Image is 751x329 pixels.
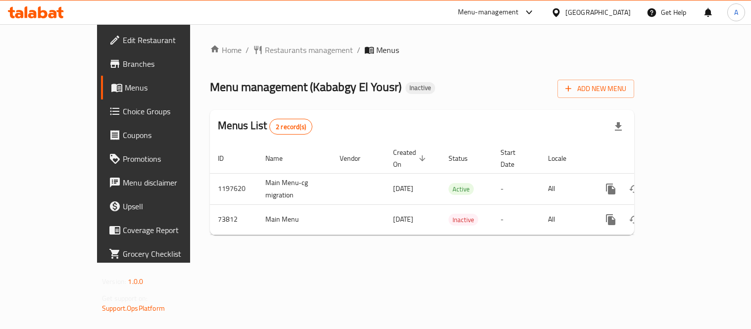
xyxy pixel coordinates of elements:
[210,44,634,56] nav: breadcrumb
[246,44,249,56] li: /
[101,76,222,99] a: Menus
[123,153,214,165] span: Promotions
[265,152,296,164] span: Name
[257,204,332,235] td: Main Menu
[253,44,353,56] a: Restaurants management
[101,171,222,194] a: Menu disclaimer
[102,302,165,315] a: Support.OpsPlatform
[548,152,579,164] span: Locale
[269,119,312,135] div: Total records count
[123,177,214,188] span: Menu disclaimer
[458,6,519,18] div: Menu-management
[101,52,222,76] a: Branches
[599,177,623,201] button: more
[210,204,257,235] td: 73812
[210,173,257,204] td: 1197620
[493,173,540,204] td: -
[376,44,399,56] span: Menus
[210,143,702,235] table: enhanced table
[101,242,222,266] a: Grocery Checklist
[540,204,591,235] td: All
[123,200,214,212] span: Upsell
[734,7,738,18] span: A
[340,152,373,164] span: Vendor
[101,123,222,147] a: Coupons
[393,213,413,226] span: [DATE]
[128,275,143,288] span: 1.0.0
[123,224,214,236] span: Coverage Report
[210,44,242,56] a: Home
[101,218,222,242] a: Coverage Report
[565,7,631,18] div: [GEOGRAPHIC_DATA]
[449,184,474,195] span: Active
[125,82,214,94] span: Menus
[123,129,214,141] span: Coupons
[449,183,474,195] div: Active
[591,143,702,174] th: Actions
[501,146,528,170] span: Start Date
[393,182,413,195] span: [DATE]
[405,82,435,94] div: Inactive
[101,194,222,218] a: Upsell
[102,292,148,305] span: Get support on:
[606,115,630,139] div: Export file
[623,177,647,201] button: Change Status
[270,122,312,132] span: 2 record(s)
[123,34,214,46] span: Edit Restaurant
[623,208,647,232] button: Change Status
[557,80,634,98] button: Add New Menu
[123,58,214,70] span: Branches
[101,28,222,52] a: Edit Restaurant
[449,214,478,226] span: Inactive
[102,275,126,288] span: Version:
[218,152,237,164] span: ID
[357,44,360,56] li: /
[101,99,222,123] a: Choice Groups
[123,248,214,260] span: Grocery Checklist
[101,147,222,171] a: Promotions
[210,76,401,98] span: Menu management ( Kababgy El Yousr )
[405,84,435,92] span: Inactive
[540,173,591,204] td: All
[123,105,214,117] span: Choice Groups
[265,44,353,56] span: Restaurants management
[393,146,429,170] span: Created On
[449,152,481,164] span: Status
[257,173,332,204] td: Main Menu-cg migration
[565,83,626,95] span: Add New Menu
[493,204,540,235] td: -
[599,208,623,232] button: more
[218,118,312,135] h2: Menus List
